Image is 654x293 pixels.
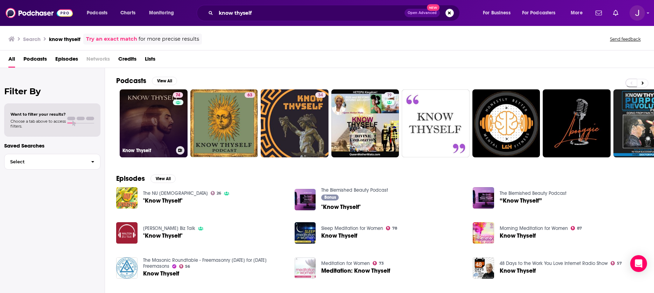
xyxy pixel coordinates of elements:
[630,255,647,272] div: Open Intercom Messenger
[10,119,66,129] span: Choose a tab above to access filters.
[116,174,145,183] h2: Episodes
[190,89,258,157] a: 63
[122,148,173,154] h3: Know Thyself
[321,233,357,239] a: Know Thyself
[23,53,47,68] a: Podcasts
[8,53,15,68] a: All
[143,225,195,231] a: Walton Biz Talk
[6,6,73,20] img: Podchaser - Follow, Share and Rate Podcasts
[247,92,252,99] span: 63
[500,268,536,274] a: Know Thyself
[630,5,645,21] img: User Profile
[116,257,138,279] img: Know Thyself
[217,192,221,195] span: 26
[176,92,180,99] span: 74
[500,233,536,239] a: Know Thyself
[145,53,155,68] span: Lists
[143,271,179,277] a: Know Thyself
[143,190,208,196] a: The NU Atheists
[373,261,384,265] a: 73
[120,89,188,157] a: 74Know Thyself
[49,36,80,42] h3: know thyself
[610,7,621,19] a: Show notifications dropdown
[143,233,183,239] a: "Know Thyself"
[173,92,183,98] a: 74
[143,198,183,204] a: "Know Thyself"
[116,187,138,209] img: "Know Thyself"
[295,222,316,244] a: Know Thyself
[116,7,140,19] a: Charts
[295,257,316,279] a: Meditation: Know Thyself
[593,7,605,19] a: Show notifications dropdown
[500,190,567,196] a: The Blemished Beauty Podcast
[630,5,645,21] span: Logged in as josephpapapr
[116,222,138,244] img: "Know Thyself"
[295,189,316,210] img: "Know Thyself"
[518,7,566,19] button: open menu
[405,9,440,17] button: Open AdvancedNew
[179,264,190,268] a: 56
[387,92,392,99] span: 19
[55,53,78,68] a: Episodes
[118,53,136,68] a: Credits
[5,159,85,164] span: Select
[408,11,437,15] span: Open Advanced
[143,257,267,269] a: The Masonic Roundtable - Freemasonry Today for Today's Freemasons
[321,260,370,266] a: Meditation for Women
[473,257,494,279] img: Know Thyself
[386,226,397,230] a: 78
[4,154,100,170] button: Select
[608,36,643,42] button: Send feedback
[82,7,117,19] button: open menu
[324,195,336,199] span: Bonus
[571,226,582,230] a: 87
[185,265,190,268] span: 56
[321,268,390,274] span: Meditation: Know Thyself
[571,8,583,18] span: More
[23,36,41,42] h3: Search
[86,53,110,68] span: Networks
[116,76,146,85] h2: Podcasts
[116,76,177,85] a: PodcastsView All
[211,191,221,195] a: 26
[473,222,494,244] img: Know Thyself
[478,7,519,19] button: open menu
[473,187,494,209] img: “Know Thyself”
[321,225,383,231] a: Sleep Meditation for Women
[315,92,326,98] a: 34
[384,92,394,98] a: 19
[144,7,183,19] button: open menu
[139,35,199,43] span: for more precise results
[216,7,405,19] input: Search podcasts, credits, & more...
[500,225,568,231] a: Morning Meditation for Women
[152,77,177,85] button: View All
[116,174,176,183] a: EpisodesView All
[321,204,361,210] a: "Know Thyself"
[150,175,176,183] button: View All
[500,198,542,204] a: “Know Thyself”
[261,89,329,157] a: 34
[500,260,608,266] a: 48 Days to the Work You Love Internet Radio Show
[427,4,439,11] span: New
[611,261,622,265] a: 57
[318,92,323,99] span: 34
[331,89,399,157] a: 19
[617,262,622,265] span: 57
